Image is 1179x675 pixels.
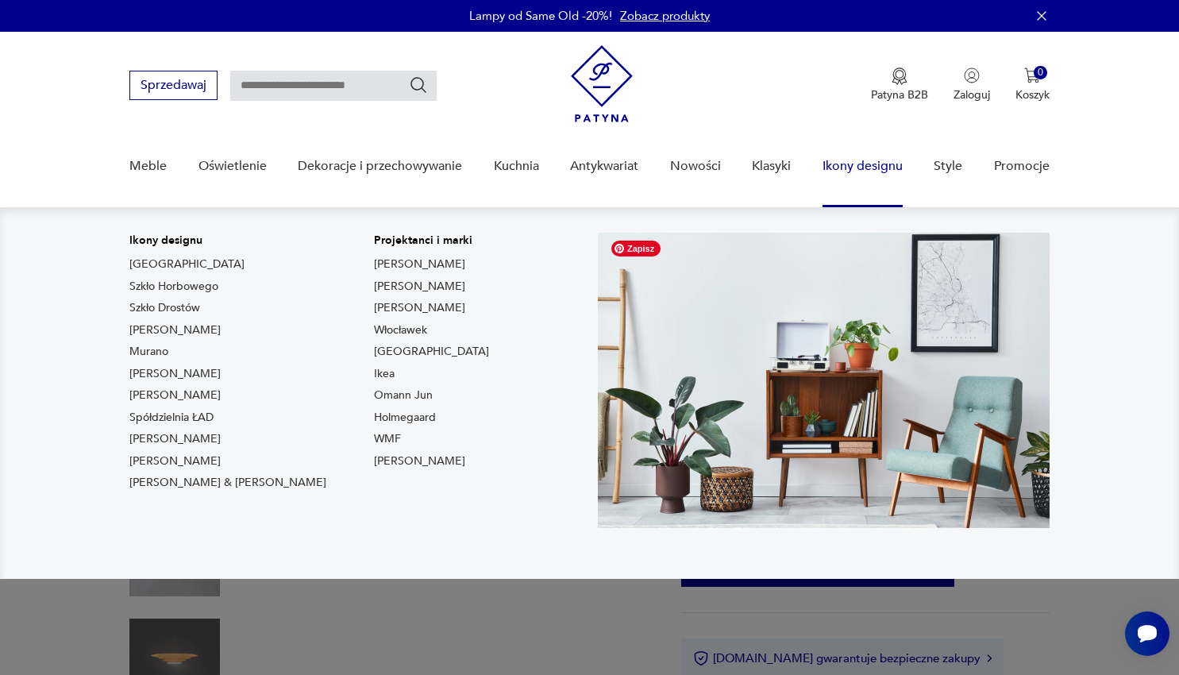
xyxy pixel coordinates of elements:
[129,431,221,447] a: [PERSON_NAME]
[374,300,465,316] a: [PERSON_NAME]
[954,67,990,102] button: Zaloguj
[129,344,168,360] a: Murano
[1024,67,1040,83] img: Ikona koszyka
[823,136,903,197] a: Ikony designu
[409,75,428,94] button: Szukaj
[374,344,489,360] a: [GEOGRAPHIC_DATA]
[129,388,221,403] a: [PERSON_NAME]
[374,256,465,272] a: [PERSON_NAME]
[129,71,218,100] button: Sprzedawaj
[129,81,218,92] a: Sprzedawaj
[1034,66,1047,79] div: 0
[954,87,990,102] p: Zaloguj
[129,300,200,316] a: Szkło Drostów
[374,410,436,426] a: Holmegaard
[129,256,245,272] a: [GEOGRAPHIC_DATA]
[374,388,433,403] a: Omann Jun
[620,8,710,24] a: Zobacz produkty
[752,136,791,197] a: Klasyki
[598,233,1050,528] img: Meble
[374,322,427,338] a: Włocławek
[670,136,721,197] a: Nowości
[374,431,401,447] a: WMF
[129,279,218,295] a: Szkło Horbowego
[871,67,928,102] a: Ikona medaluPatyna B2B
[198,136,267,197] a: Oświetlenie
[374,279,465,295] a: [PERSON_NAME]
[129,136,167,197] a: Meble
[611,241,661,256] span: Zapisz
[892,67,907,85] img: Ikona medalu
[964,67,980,83] img: Ikonka użytkownika
[374,453,465,469] a: [PERSON_NAME]
[934,136,962,197] a: Style
[129,410,214,426] a: Spółdzielnia ŁAD
[1125,611,1169,656] iframe: Smartsupp widget button
[494,136,539,197] a: Kuchnia
[871,87,928,102] p: Patyna B2B
[570,136,638,197] a: Antykwariat
[298,136,462,197] a: Dekoracje i przechowywanie
[129,366,221,382] a: [PERSON_NAME]
[994,136,1050,197] a: Promocje
[571,45,633,122] img: Patyna - sklep z meblami i dekoracjami vintage
[374,366,395,382] a: Ikea
[1015,67,1050,102] button: 0Koszyk
[129,475,326,491] a: [PERSON_NAME] & [PERSON_NAME]
[374,233,489,249] p: Projektanci i marki
[129,322,221,338] a: [PERSON_NAME]
[469,8,612,24] p: Lampy od Same Old -20%!
[129,453,221,469] a: [PERSON_NAME]
[129,233,326,249] p: Ikony designu
[871,67,928,102] button: Patyna B2B
[1015,87,1050,102] p: Koszyk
